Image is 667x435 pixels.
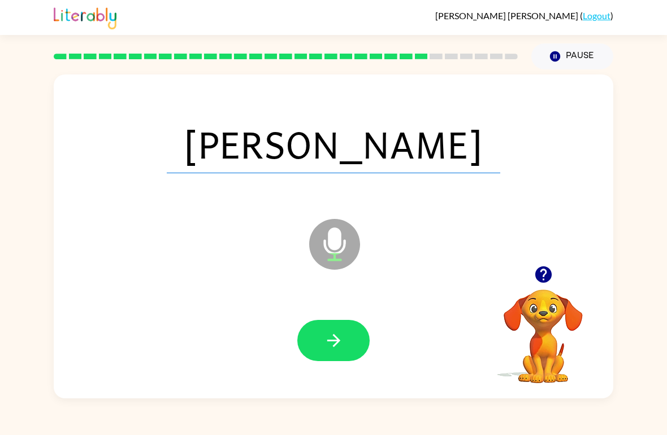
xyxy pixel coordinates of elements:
[583,10,610,21] a: Logout
[435,10,613,21] div: ( )
[435,10,580,21] span: [PERSON_NAME] [PERSON_NAME]
[531,43,613,69] button: Pause
[54,5,116,29] img: Literably
[487,272,600,385] video: Your browser must support playing .mp4 files to use Literably. Please try using another browser.
[167,115,500,173] span: [PERSON_NAME]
